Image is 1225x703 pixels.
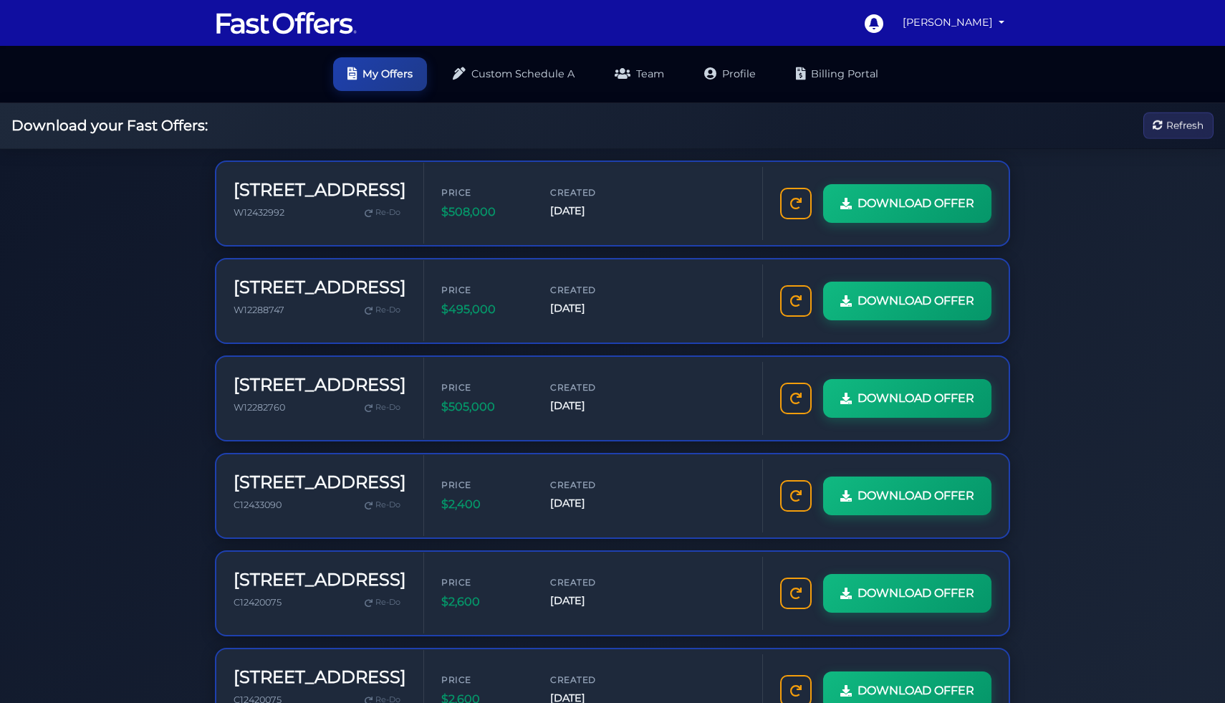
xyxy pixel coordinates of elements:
[359,593,406,612] a: Re-Do
[234,180,406,201] h3: [STREET_ADDRESS]
[441,283,527,297] span: Price
[857,584,974,603] span: DOWNLOAD OFFER
[234,667,406,688] h3: [STREET_ADDRESS]
[234,375,406,396] h3: [STREET_ADDRESS]
[823,477,991,515] a: DOWNLOAD OFFER
[234,472,406,493] h3: [STREET_ADDRESS]
[359,398,406,417] a: Re-Do
[550,673,636,687] span: Created
[438,57,589,91] a: Custom Schedule A
[375,596,400,609] span: Re-Do
[441,398,527,416] span: $505,000
[550,186,636,199] span: Created
[234,499,282,510] span: C12433090
[11,117,208,134] h2: Download your Fast Offers:
[857,389,974,408] span: DOWNLOAD OFFER
[1166,118,1204,133] span: Refresh
[375,401,400,414] span: Re-Do
[550,398,636,414] span: [DATE]
[441,478,527,492] span: Price
[857,487,974,505] span: DOWNLOAD OFFER
[550,593,636,609] span: [DATE]
[857,292,974,310] span: DOWNLOAD OFFER
[897,9,1010,37] a: [PERSON_NAME]
[782,57,893,91] a: Billing Portal
[234,597,282,608] span: C12420075
[441,593,527,611] span: $2,600
[441,575,527,589] span: Price
[823,574,991,613] a: DOWNLOAD OFFER
[857,194,974,213] span: DOWNLOAD OFFER
[600,57,678,91] a: Team
[823,282,991,320] a: DOWNLOAD OFFER
[375,304,400,317] span: Re-Do
[441,203,527,221] span: $508,000
[441,673,527,687] span: Price
[234,570,406,590] h3: [STREET_ADDRESS]
[550,283,636,297] span: Created
[550,203,636,219] span: [DATE]
[234,207,284,218] span: W12432992
[550,575,636,589] span: Created
[359,301,406,320] a: Re-Do
[441,186,527,199] span: Price
[690,57,770,91] a: Profile
[823,184,991,223] a: DOWNLOAD OFFER
[441,495,527,514] span: $2,400
[234,305,284,315] span: W12288747
[1143,113,1214,139] button: Refresh
[857,682,974,700] span: DOWNLOAD OFFER
[550,300,636,317] span: [DATE]
[441,381,527,394] span: Price
[441,300,527,319] span: $495,000
[375,499,400,512] span: Re-Do
[234,402,285,413] span: W12282760
[375,206,400,219] span: Re-Do
[234,277,406,298] h3: [STREET_ADDRESS]
[550,478,636,492] span: Created
[550,381,636,394] span: Created
[550,495,636,512] span: [DATE]
[333,57,427,91] a: My Offers
[359,204,406,222] a: Re-Do
[359,496,406,515] a: Re-Do
[823,379,991,418] a: DOWNLOAD OFFER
